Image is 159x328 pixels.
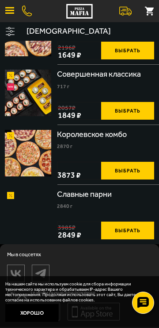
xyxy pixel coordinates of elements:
div: Королевское комбо [57,130,129,140]
button: Выбрать [101,162,154,180]
div: Славные парни [57,190,114,199]
a: АкционныйНовинкаСовершенная классика [5,70,51,116]
img: tg [32,266,49,281]
s: 3985 ₽ [58,224,76,231]
span: 717 г [57,83,69,90]
span: 2840 г [57,203,72,209]
button: Выбрать [101,222,154,239]
button: [DEMOGRAPHIC_DATA] [20,22,159,41]
div: Совершенная классика [57,70,143,79]
span: 1849 ₽ [58,111,81,119]
s: 2057 ₽ [58,105,76,111]
img: Акционный [7,192,14,199]
img: Акционный [7,132,14,139]
span: 3873 ₽ [57,171,81,179]
img: vk [8,266,24,281]
img: Совершенная классика [5,70,51,116]
span: 2870 г [57,143,72,149]
s: 2196 ₽ [58,44,76,51]
img: Новинка [7,83,14,90]
img: Акционный [7,72,14,79]
p: На нашем сайте мы используем cookie для сбора информации технического характера и обрабатываем IP... [5,281,148,303]
button: Выбрать [101,102,154,120]
a: АкционныйКоролевское комбо [5,130,51,176]
img: Королевское комбо [5,130,51,176]
span: 2849 ₽ [58,231,81,239]
a: АкционныйСлавные парни [5,190,51,236]
span: 1649 ₽ [58,51,81,59]
button: Хорошо [5,304,58,322]
span: Мы в соцсетях [7,251,120,258]
button: Выбрать [101,42,154,59]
